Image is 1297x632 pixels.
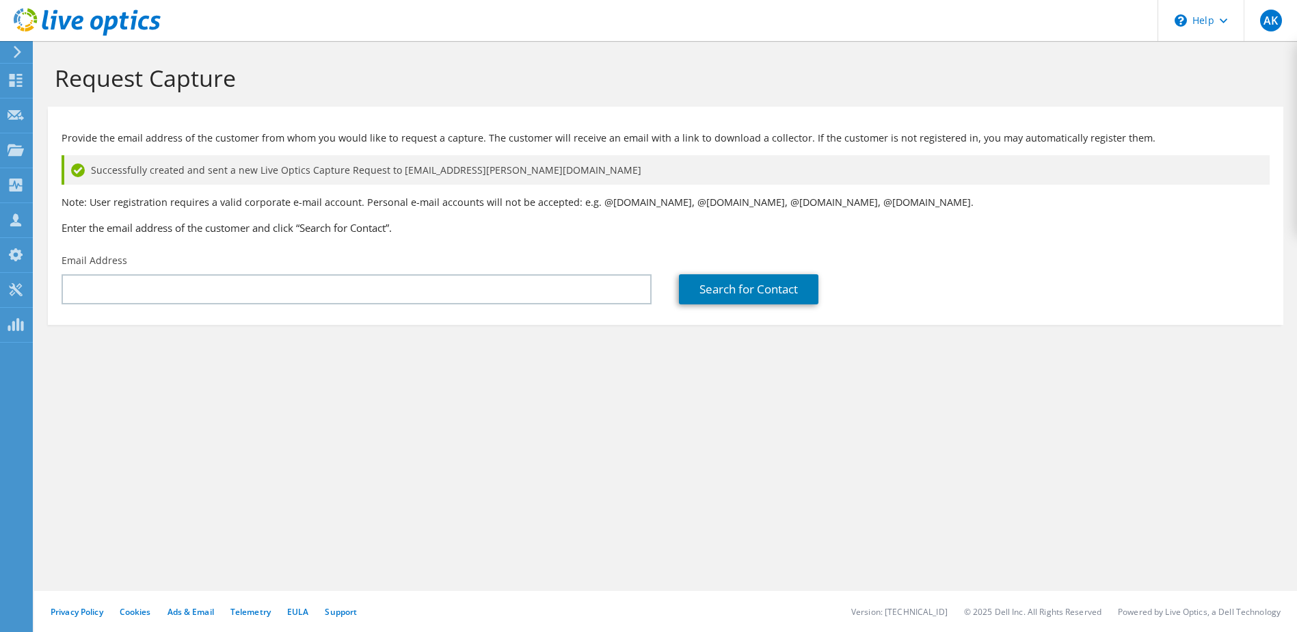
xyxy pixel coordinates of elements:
[62,254,127,267] label: Email Address
[168,606,214,618] a: Ads & Email
[91,163,641,178] span: Successfully created and sent a new Live Optics Capture Request to [EMAIL_ADDRESS][PERSON_NAME][D...
[62,131,1270,146] p: Provide the email address of the customer from whom you would like to request a capture. The cust...
[62,220,1270,235] h3: Enter the email address of the customer and click “Search for Contact”.
[1260,10,1282,31] span: AK
[325,606,357,618] a: Support
[120,606,151,618] a: Cookies
[51,606,103,618] a: Privacy Policy
[964,606,1101,618] li: © 2025 Dell Inc. All Rights Reserved
[679,274,818,304] a: Search for Contact
[851,606,948,618] li: Version: [TECHNICAL_ID]
[1175,14,1187,27] svg: \n
[55,64,1270,92] h1: Request Capture
[230,606,271,618] a: Telemetry
[1118,606,1281,618] li: Powered by Live Optics, a Dell Technology
[62,195,1270,210] p: Note: User registration requires a valid corporate e-mail account. Personal e-mail accounts will ...
[287,606,308,618] a: EULA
